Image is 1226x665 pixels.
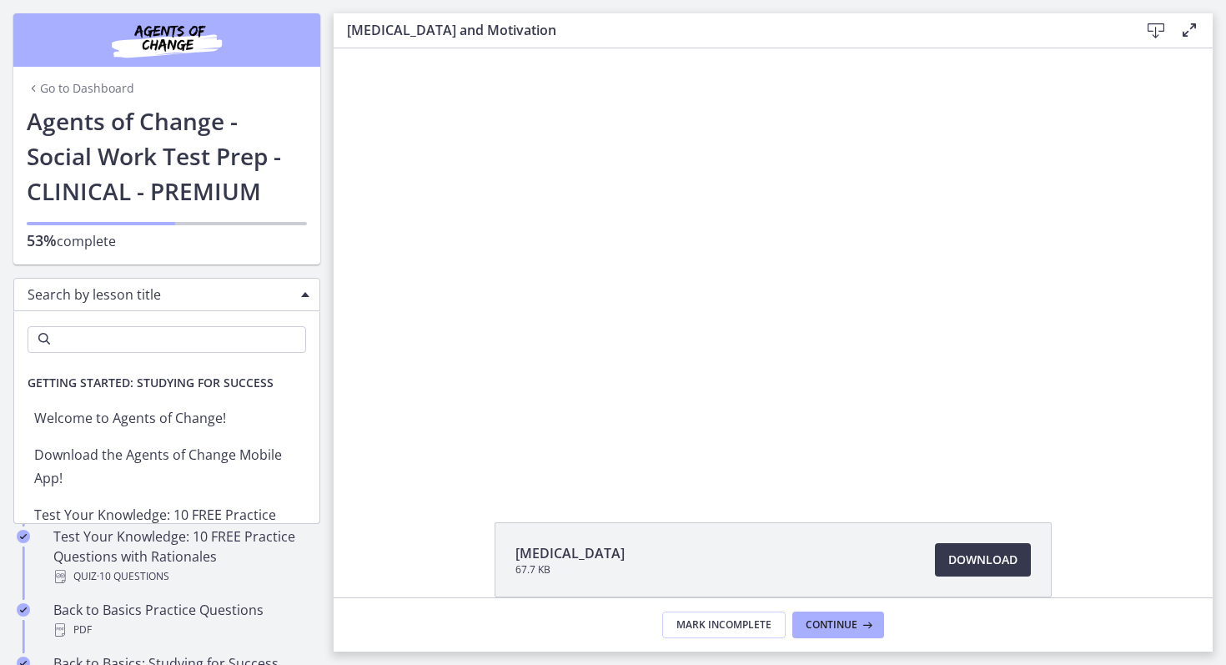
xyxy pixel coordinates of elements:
[806,618,857,632] span: Continue
[515,563,625,577] span: 67.7 KB
[53,526,314,587] div: Test Your Knowledge: 10 FREE Practice Questions with Rationales
[27,80,134,97] a: Go to Dashboard
[935,543,1031,577] a: Download
[14,496,319,557] li: Test Your Knowledge: 10 FREE Practice Questions with Rationales
[515,543,625,563] span: [MEDICAL_DATA]
[17,530,30,543] i: Completed
[334,48,1213,484] iframe: Video Lesson
[53,620,314,640] div: PDF
[97,567,169,587] span: · 10 Questions
[14,366,287,400] span: Getting Started: Studying for Success
[948,550,1017,570] span: Download
[347,20,1113,40] h3: [MEDICAL_DATA] and Motivation
[67,20,267,60] img: Agents of Change
[27,230,57,250] span: 53%
[676,618,771,632] span: Mark Incomplete
[17,603,30,617] i: Completed
[28,285,293,304] span: Search by lesson title
[27,230,307,251] p: complete
[14,436,319,496] li: Download the Agents of Change Mobile App!
[792,612,884,638] button: Continue
[53,567,314,587] div: Quiz
[14,400,319,436] li: Welcome to Agents of Change!
[662,612,786,638] button: Mark Incomplete
[53,600,314,640] div: Back to Basics Practice Questions
[27,103,307,209] h1: Agents of Change - Social Work Test Prep - CLINICAL - PREMIUM
[13,278,320,311] div: Search by lesson title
